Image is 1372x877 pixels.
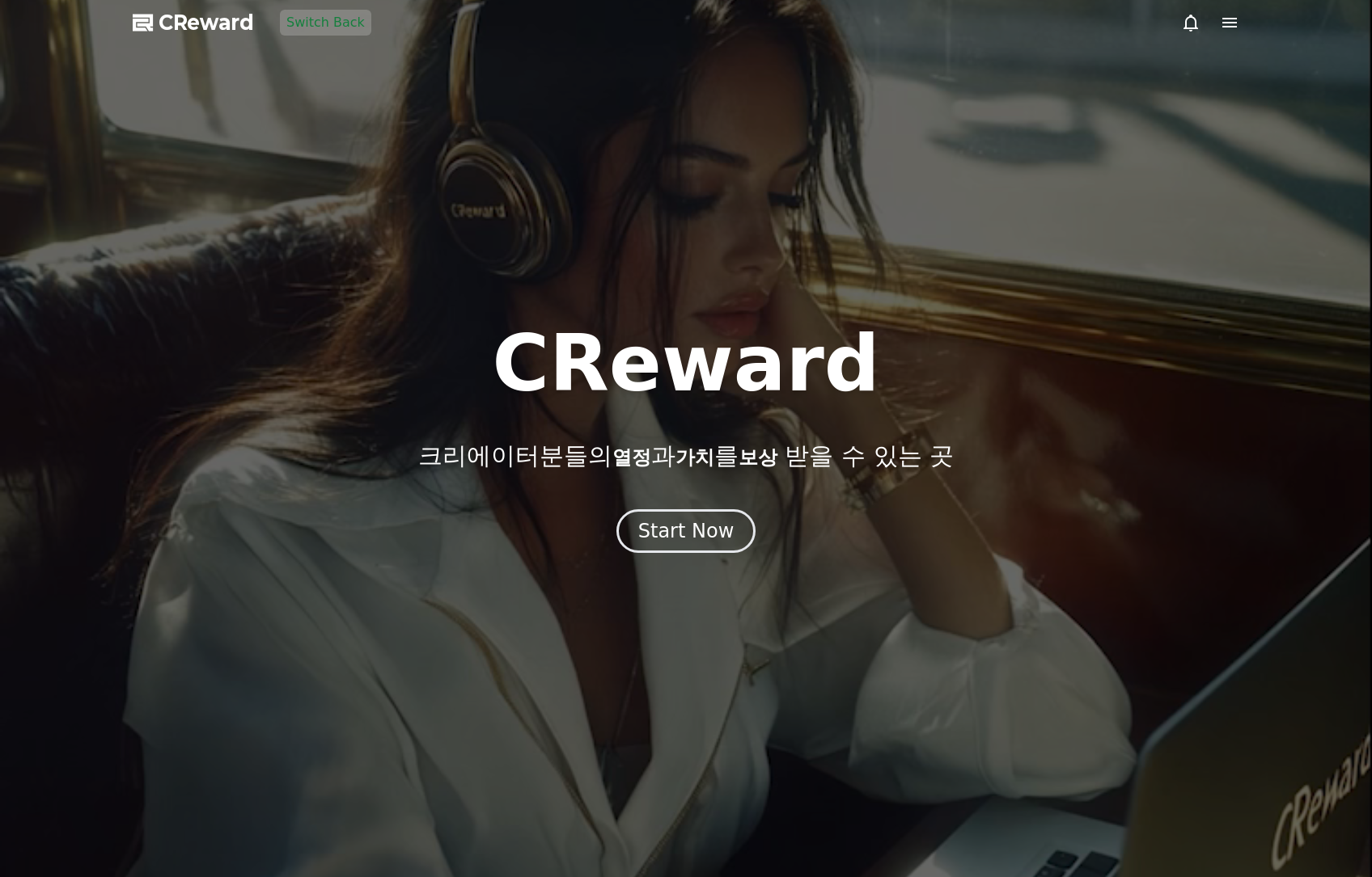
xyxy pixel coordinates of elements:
[739,446,777,469] span: 보상
[418,441,954,470] p: 크리에이터분들의 과 를 받을 수 있는 곳
[616,525,756,541] a: Start Now
[159,10,254,36] span: CReward
[616,509,756,553] button: Start Now
[280,10,371,36] button: Switch Back
[675,446,714,469] span: 가치
[492,325,879,403] h1: CReward
[133,10,254,36] a: CReward
[638,518,735,544] div: Start Now
[612,446,651,469] span: 열정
